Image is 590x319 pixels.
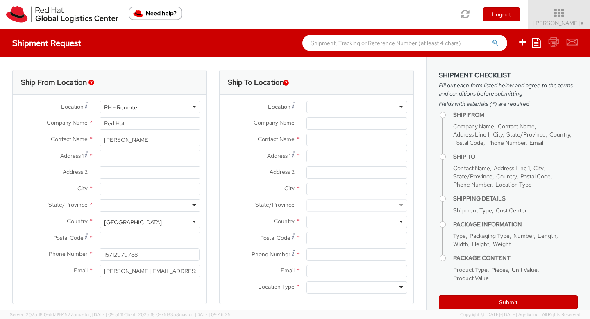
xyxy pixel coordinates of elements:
[274,217,295,225] span: Country
[491,266,508,273] span: Pieces
[104,218,162,226] div: [GEOGRAPHIC_DATA]
[267,152,290,159] span: Address 1
[496,207,527,214] span: Cost Center
[439,81,578,98] span: Fill out each form listed below and agree to the terms and conditions before submitting
[506,131,546,138] span: State/Province
[439,100,578,108] span: Fields with asterisks (*) are required
[487,139,526,146] span: Phone Number
[453,274,489,282] span: Product Value
[61,103,84,110] span: Location
[533,19,585,27] span: [PERSON_NAME]
[453,196,578,202] h4: Shipping Details
[47,119,88,126] span: Company Name
[453,164,490,172] span: Contact Name
[129,7,182,20] button: Need help?
[60,152,84,159] span: Address 1
[453,255,578,261] h4: Package Content
[453,266,488,273] span: Product Type
[512,266,538,273] span: Unit Value
[179,312,231,317] span: master, [DATE] 09:46:25
[453,139,483,146] span: Postal Code
[495,181,532,188] span: Location Type
[483,7,520,21] button: Logout
[453,112,578,118] h4: Ship From
[21,78,87,87] h3: Ship From Location
[270,168,295,175] span: Address 2
[453,154,578,160] h4: Ship To
[281,267,295,274] span: Email
[258,135,295,143] span: Contact Name
[493,131,503,138] span: City
[124,312,231,317] span: Client: 2025.18.0-71d3358
[104,103,137,112] div: RH - Remote
[268,103,290,110] span: Location
[513,232,534,239] span: Number
[255,201,295,208] span: State/Province
[470,232,510,239] span: Packaging Type
[439,72,578,79] h3: Shipment Checklist
[493,240,511,248] span: Weight
[77,185,88,192] span: City
[63,168,88,175] span: Address 2
[453,221,578,228] h4: Package Information
[533,164,543,172] span: City
[48,201,88,208] span: State/Province
[260,234,290,242] span: Postal Code
[284,185,295,192] span: City
[228,78,284,87] h3: Ship To Location
[51,135,88,143] span: Contact Name
[439,295,578,309] button: Submit
[472,240,489,248] span: Height
[67,217,88,225] span: Country
[12,39,81,48] h4: Shipment Request
[453,181,492,188] span: Phone Number
[453,240,468,248] span: Width
[453,207,492,214] span: Shipment Type
[460,312,580,318] span: Copyright © [DATE]-[DATE] Agistix Inc., All Rights Reserved
[252,251,290,258] span: Phone Number
[76,312,123,317] span: master, [DATE] 09:51:11
[453,232,466,239] span: Type
[520,173,551,180] span: Postal Code
[453,173,492,180] span: State/Province
[258,283,295,290] span: Location Type
[494,164,530,172] span: Address Line 1
[6,6,118,23] img: rh-logistics-00dfa346123c4ec078e1.svg
[302,35,507,51] input: Shipment, Tracking or Reference Number (at least 4 chars)
[74,267,88,274] span: Email
[529,139,543,146] span: Email
[453,123,494,130] span: Company Name
[10,312,123,317] span: Server: 2025.18.0-dd719145275
[538,232,556,239] span: Length
[498,123,535,130] span: Contact Name
[53,234,84,242] span: Postal Code
[549,131,570,138] span: Country
[580,20,585,27] span: ▼
[496,173,517,180] span: Country
[49,250,88,257] span: Phone Number
[453,131,489,138] span: Address Line 1
[254,119,295,126] span: Company Name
